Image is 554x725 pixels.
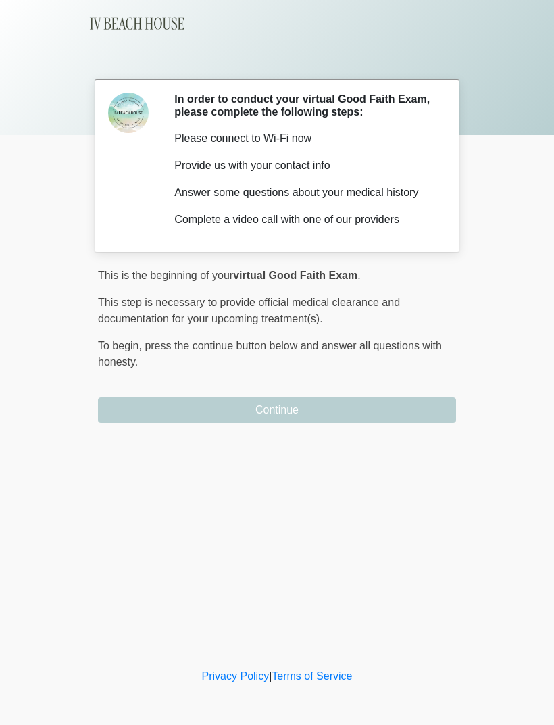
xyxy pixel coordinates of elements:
[98,397,456,423] button: Continue
[174,130,436,147] p: Please connect to Wi-Fi now
[84,10,191,37] img: IV Beach House Logo
[98,340,145,351] span: To begin,
[202,670,270,682] a: Privacy Policy
[98,270,233,281] span: This is the beginning of your
[357,270,360,281] span: .
[108,93,149,133] img: Agent Avatar
[98,297,400,324] span: This step is necessary to provide official medical clearance and documentation for your upcoming ...
[88,49,466,74] h1: ‎ ‎ ‎ ‎
[174,211,436,228] p: Complete a video call with one of our providers
[272,670,352,682] a: Terms of Service
[233,270,357,281] strong: virtual Good Faith Exam
[174,93,436,118] h2: In order to conduct your virtual Good Faith Exam, please complete the following steps:
[174,184,436,201] p: Answer some questions about your medical history
[269,670,272,682] a: |
[174,157,436,174] p: Provide us with your contact info
[98,340,442,368] span: press the continue button below and answer all questions with honesty.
